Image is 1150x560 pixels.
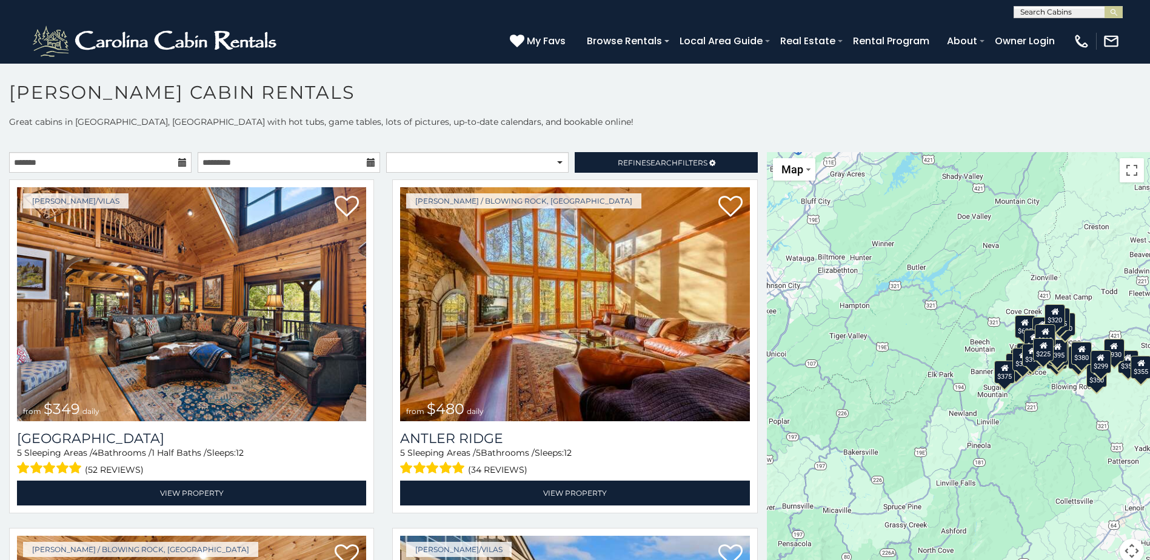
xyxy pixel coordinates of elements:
[30,23,282,59] img: White-1-2.png
[400,187,749,421] img: Antler Ridge
[989,30,1061,52] a: Owner Login
[646,158,678,167] span: Search
[17,447,366,478] div: Sleeping Areas / Bathrooms / Sleeps:
[618,158,707,167] span: Refine Filters
[1032,317,1053,340] div: $565
[773,158,815,181] button: Change map style
[1120,158,1144,182] button: Toggle fullscreen view
[1047,339,1068,362] div: $395
[1073,33,1090,50] img: phone-regular-white.png
[44,400,80,418] span: $349
[92,447,98,458] span: 4
[236,447,244,458] span: 12
[994,361,1015,384] div: $375
[1068,346,1089,369] div: $695
[1015,315,1035,338] div: $635
[510,33,569,49] a: My Favs
[1118,350,1138,373] div: $355
[17,481,366,505] a: View Property
[406,542,512,557] a: [PERSON_NAME]/Vilas
[427,400,464,418] span: $480
[406,193,641,208] a: [PERSON_NAME] / Blowing Rock, [GEOGRAPHIC_DATA]
[406,407,424,416] span: from
[774,30,841,52] a: Real Estate
[17,447,22,458] span: 5
[335,195,359,220] a: Add to favorites
[941,30,983,52] a: About
[17,187,366,421] a: Diamond Creek Lodge from $349 daily
[847,30,935,52] a: Rental Program
[718,195,743,220] a: Add to favorites
[17,187,366,421] img: Diamond Creek Lodge
[1035,324,1055,347] div: $210
[1012,348,1033,371] div: $325
[152,447,207,458] span: 1 Half Baths /
[17,430,366,447] a: [GEOGRAPHIC_DATA]
[575,152,757,173] a: RefineSearchFilters
[1033,338,1054,361] div: $225
[400,447,405,458] span: 5
[85,462,144,478] span: (52 reviews)
[23,542,258,557] a: [PERSON_NAME] / Blowing Rock, [GEOGRAPHIC_DATA]
[17,430,366,447] h3: Diamond Creek Lodge
[1045,304,1065,327] div: $320
[468,462,527,478] span: (34 reviews)
[467,407,484,416] span: daily
[82,407,99,416] span: daily
[400,481,749,505] a: View Property
[781,163,803,176] span: Map
[23,193,129,208] a: [PERSON_NAME]/Vilas
[674,30,769,52] a: Local Area Guide
[1086,364,1107,387] div: $350
[1071,342,1092,365] div: $380
[527,33,566,48] span: My Favs
[1090,350,1111,373] div: $299
[564,447,572,458] span: 12
[476,447,481,458] span: 5
[1022,344,1043,367] div: $395
[23,407,41,416] span: from
[1024,330,1045,353] div: $410
[1103,33,1120,50] img: mail-regular-white.png
[400,187,749,421] a: Antler Ridge from $480 daily
[400,447,749,478] div: Sleeping Areas / Bathrooms / Sleeps:
[581,30,668,52] a: Browse Rentals
[400,430,749,447] a: Antler Ridge
[1104,339,1125,362] div: $930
